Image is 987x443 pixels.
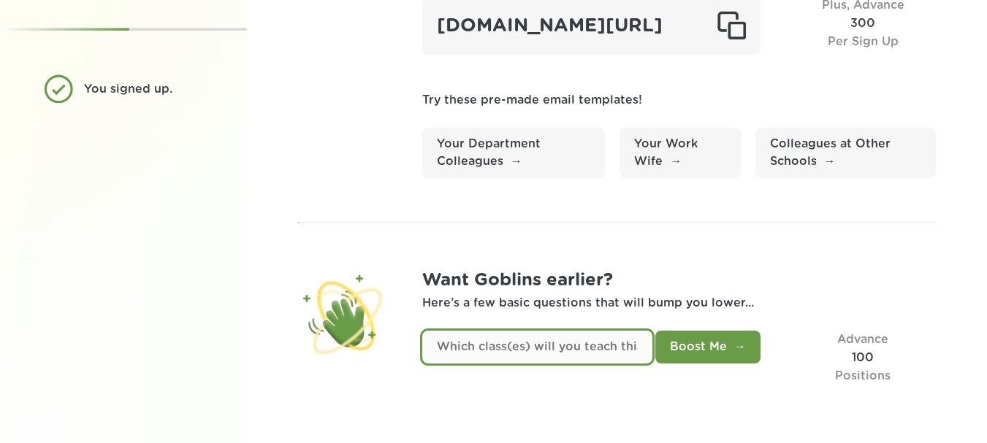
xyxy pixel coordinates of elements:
[755,128,936,179] a: Colleagues at Other Schools
[620,128,740,179] a: Your Work Wife
[837,334,888,345] span: Advance
[422,331,652,363] input: Which class(es) will you teach this year?
[835,370,891,382] span: Positions
[84,80,192,99] div: You signed up.
[828,36,899,47] span: Per Sign Up
[655,331,761,363] button: Boost Me
[422,294,936,312] p: Here’s a few basic questions that will bump you lower...
[790,331,936,385] div: 100
[422,91,936,109] p: Try these pre-made email templates!
[422,267,936,294] h1: Want Goblins earlier?
[422,128,606,179] a: Your Department Colleagues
